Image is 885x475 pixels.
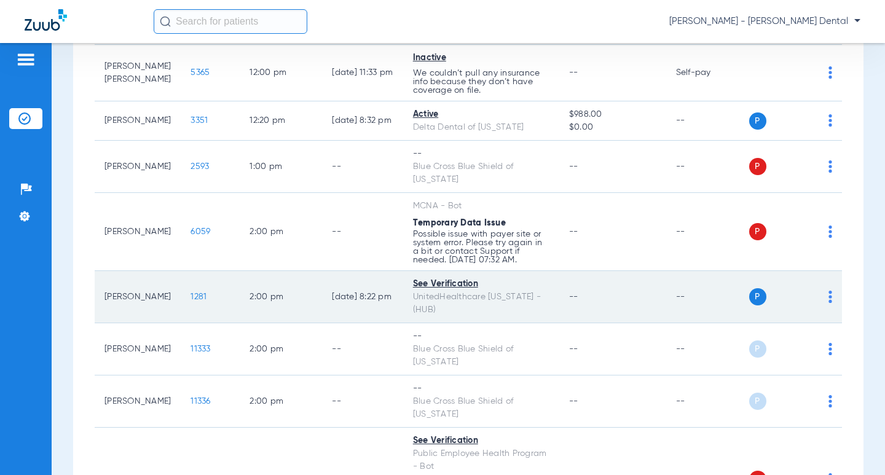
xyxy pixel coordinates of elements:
[191,345,210,353] span: 11333
[569,345,578,353] span: --
[749,393,766,410] span: P
[413,447,549,473] div: Public Employee Health Program - Bot
[749,288,766,305] span: P
[413,200,549,213] div: MCNA - Bot
[666,271,749,323] td: --
[191,162,209,171] span: 2593
[569,397,578,406] span: --
[749,223,766,240] span: P
[413,291,549,316] div: UnitedHealthcare [US_STATE] - (HUB)
[95,193,181,271] td: [PERSON_NAME]
[749,112,766,130] span: P
[191,68,210,77] span: 5365
[666,141,749,193] td: --
[569,68,578,77] span: --
[191,397,210,406] span: 11336
[569,292,578,301] span: --
[322,101,403,141] td: [DATE] 8:32 PM
[569,227,578,236] span: --
[413,121,549,134] div: Delta Dental of [US_STATE]
[240,45,322,101] td: 12:00 PM
[669,15,860,28] span: [PERSON_NAME] - [PERSON_NAME] Dental
[824,416,885,475] iframe: Chat Widget
[240,323,322,375] td: 2:00 PM
[413,108,549,121] div: Active
[413,69,549,95] p: We couldn’t pull any insurance info because they don’t have coverage on file.
[413,330,549,343] div: --
[322,323,403,375] td: --
[413,278,549,291] div: See Verification
[160,16,171,27] img: Search Icon
[240,193,322,271] td: 2:00 PM
[413,230,549,264] p: Possible issue with payer site or system error. Please try again in a bit or contact Support if n...
[413,147,549,160] div: --
[240,141,322,193] td: 1:00 PM
[95,101,181,141] td: [PERSON_NAME]
[191,227,210,236] span: 6059
[95,323,181,375] td: [PERSON_NAME]
[666,323,749,375] td: --
[828,160,832,173] img: group-dot-blue.svg
[95,141,181,193] td: [PERSON_NAME]
[322,193,403,271] td: --
[16,52,36,67] img: hamburger-icon
[154,9,307,34] input: Search for patients
[569,108,656,121] span: $988.00
[666,45,749,101] td: Self-pay
[240,375,322,428] td: 2:00 PM
[413,343,549,369] div: Blue Cross Blue Shield of [US_STATE]
[322,141,403,193] td: --
[240,271,322,323] td: 2:00 PM
[413,219,506,227] span: Temporary Data Issue
[828,226,832,238] img: group-dot-blue.svg
[413,52,549,65] div: Inactive
[95,45,181,101] td: [PERSON_NAME] [PERSON_NAME]
[828,343,832,355] img: group-dot-blue.svg
[95,271,181,323] td: [PERSON_NAME]
[322,271,403,323] td: [DATE] 8:22 PM
[413,395,549,421] div: Blue Cross Blue Shield of [US_STATE]
[25,9,67,31] img: Zuub Logo
[749,158,766,175] span: P
[569,121,656,134] span: $0.00
[413,434,549,447] div: See Verification
[240,101,322,141] td: 12:20 PM
[322,375,403,428] td: --
[413,160,549,186] div: Blue Cross Blue Shield of [US_STATE]
[322,45,403,101] td: [DATE] 11:33 PM
[828,291,832,303] img: group-dot-blue.svg
[191,116,208,125] span: 3351
[191,292,206,301] span: 1281
[666,193,749,271] td: --
[828,66,832,79] img: group-dot-blue.svg
[828,114,832,127] img: group-dot-blue.svg
[749,340,766,358] span: P
[95,375,181,428] td: [PERSON_NAME]
[666,101,749,141] td: --
[569,162,578,171] span: --
[666,375,749,428] td: --
[413,382,549,395] div: --
[828,395,832,407] img: group-dot-blue.svg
